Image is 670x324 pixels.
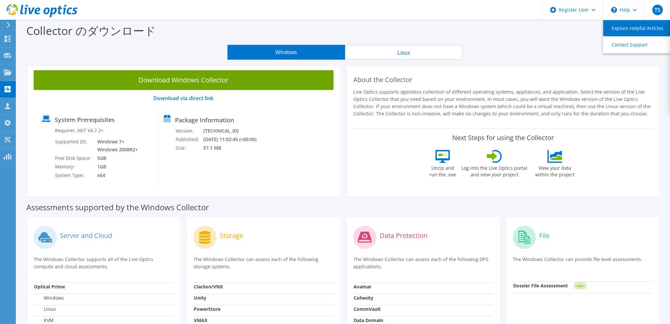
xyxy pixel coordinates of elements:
[34,256,174,270] p: The Windows Collector supports all of the Live Optics compute and cloud assessments.
[203,127,265,135] td: [TECHNICAL_ID]
[354,306,381,312] strong: CommVault
[531,163,578,178] label: View your data within the project
[194,283,223,290] strong: Clariion/VNX
[153,95,214,102] a: Download via direct link
[55,116,115,123] label: System Prerequisites
[92,162,139,171] td: 1GB
[34,283,65,290] strong: Optical Prime
[55,154,92,162] td: Free Disk Space:
[92,137,139,154] td: Windows 7+ Windows 2008R2+
[60,232,112,239] label: Server and Cloud
[513,282,568,289] strong: Dossier File Assessment
[34,317,54,324] label: KVM
[194,306,220,312] strong: PowerStore
[353,256,493,270] p: The Windows Collector can assess each of the following DPS applications.
[194,295,206,301] strong: Unity
[26,23,156,38] label: Collector のダウンロード
[92,171,139,180] td: x64
[203,144,265,152] td: 57.1 MB
[227,45,345,60] button: Windows
[175,144,203,152] td: Size:
[34,295,64,301] label: Windows
[55,171,92,180] td: System Type:
[175,135,203,144] td: Published:
[513,256,653,269] p: The Windows Collector can provide file level assessments.
[34,70,334,90] a: Download Windows Collector
[26,204,209,211] label: Assessments supported by the Windows Collector
[611,7,617,13] svg: \n
[353,88,653,117] p: Live Optics supports agentless collection of different operating systems, appliances, and applica...
[354,283,371,290] strong: Avamar
[203,135,265,144] td: [DATE] 11:02:45 (+00:00)
[345,45,463,60] button: Linux
[354,317,383,323] strong: Data Domain
[380,232,427,239] label: Data Protection
[55,127,103,134] label: Requires .NET V4.7.2+
[452,134,554,142] label: Next Steps for using the Collector
[539,232,549,239] label: File
[652,5,663,15] span: TS
[354,295,373,301] strong: Cohesity
[461,163,528,178] label: Log into the Live Optics portal and view your project
[220,232,243,239] label: Storage
[194,317,207,323] strong: VMAX
[55,137,92,154] td: Supported OS:
[353,76,653,84] h2: About the Collector
[175,117,234,123] label: Package Information
[193,256,334,270] p: The Windows Collector can assess each of the following storage systems.
[577,284,583,288] tspan: NEW!
[34,306,56,312] label: Linux
[55,162,92,171] td: Memory:
[92,154,139,162] td: 5GB
[175,127,203,135] td: Version:
[427,163,458,178] label: Unzip and run the .exe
